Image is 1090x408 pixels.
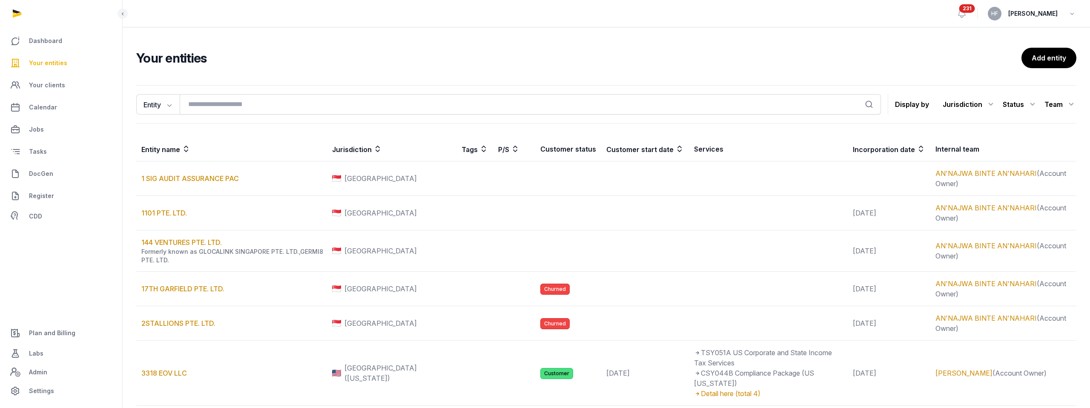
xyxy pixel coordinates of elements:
a: 3318 EOV LLC [141,369,187,377]
a: Plan and Billing [7,323,115,343]
th: Customer start date [601,137,689,161]
span: CSY044B Compliance Package (US [US_STATE]) [694,369,814,388]
span: [GEOGRAPHIC_DATA] [344,173,417,184]
a: AN'NAJWA BINTE AN'NAHARI [935,279,1037,288]
th: Customer status [535,137,601,161]
a: Admin [7,364,115,381]
span: Tasks [29,147,47,157]
th: Incorporation date [848,137,930,161]
a: AN'NAJWA BINTE AN'NAHARI [935,241,1037,250]
div: (Account Owner) [935,313,1071,333]
span: Churned [540,284,570,295]
td: [DATE] [848,341,930,406]
div: (Account Owner) [935,368,1071,378]
a: Labs [7,343,115,364]
div: (Account Owner) [935,241,1071,261]
div: Jurisdiction [943,98,996,111]
a: 144 VENTURES PTE. LTD. [141,238,222,247]
td: [DATE] [848,196,930,230]
a: CDD [7,208,115,225]
div: (Account Owner) [935,168,1071,189]
span: Calendar [29,102,57,112]
span: TSY051A US Corporate and State Income Tax Services [694,348,832,367]
a: 1101 PTE. LTD. [141,209,187,217]
span: Customer [540,368,573,379]
td: [DATE] [601,341,689,406]
div: Team [1044,98,1076,111]
a: AN'NAJWA BINTE AN'NAHARI [935,169,1037,178]
span: DocGen [29,169,53,179]
a: Your clients [7,75,115,95]
a: Add entity [1021,48,1076,68]
td: [DATE] [848,306,930,341]
span: HF [991,11,998,16]
a: [PERSON_NAME] [935,369,992,377]
a: AN'NAJWA BINTE AN'NAHARI [935,314,1037,322]
div: Status [1003,98,1038,111]
span: Settings [29,386,54,396]
a: Settings [7,381,115,401]
div: (Account Owner) [935,279,1071,299]
span: CDD [29,211,42,221]
span: Register [29,191,54,201]
span: [GEOGRAPHIC_DATA] [344,246,417,256]
td: [DATE] [848,230,930,272]
a: Register [7,186,115,206]
div: Detail here (total 4) [694,388,843,399]
h2: Your entities [136,50,1021,66]
button: HF [988,7,1001,20]
span: Jobs [29,124,44,135]
th: Entity name [136,137,327,161]
th: Internal team [930,137,1076,161]
button: Entity [136,94,180,115]
span: Your clients [29,80,65,90]
th: P/S [493,137,535,161]
a: AN'NAJWA BINTE AN'NAHARI [935,204,1037,212]
p: Display by [895,98,929,111]
span: 231 [959,4,975,13]
a: 1 SIG AUDIT ASSURANCE PAC [141,174,239,183]
span: [GEOGRAPHIC_DATA] ([US_STATE]) [344,363,451,383]
div: Formerly known as GLOCALINK SINGAPORE PTE. LTD.,GERMI8 PTE. LTD. [141,247,327,264]
a: Calendar [7,97,115,118]
th: Tags [456,137,493,161]
a: Jobs [7,119,115,140]
a: Tasks [7,141,115,162]
a: Your entities [7,53,115,73]
th: Services [689,137,848,161]
span: Admin [29,367,47,377]
span: [GEOGRAPHIC_DATA] [344,284,417,294]
span: Plan and Billing [29,328,75,338]
a: 2STALLIONS PTE. LTD. [141,319,215,328]
div: (Account Owner) [935,203,1071,223]
span: Labs [29,348,43,359]
span: Your entities [29,58,67,68]
span: Dashboard [29,36,62,46]
td: [DATE] [848,272,930,306]
a: DocGen [7,164,115,184]
a: 17TH GARFIELD PTE. LTD. [141,284,224,293]
span: [GEOGRAPHIC_DATA] [344,318,417,328]
span: [GEOGRAPHIC_DATA] [344,208,417,218]
a: Dashboard [7,31,115,51]
th: Jurisdiction [327,137,456,161]
span: [PERSON_NAME] [1008,9,1058,19]
span: Churned [540,318,570,329]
